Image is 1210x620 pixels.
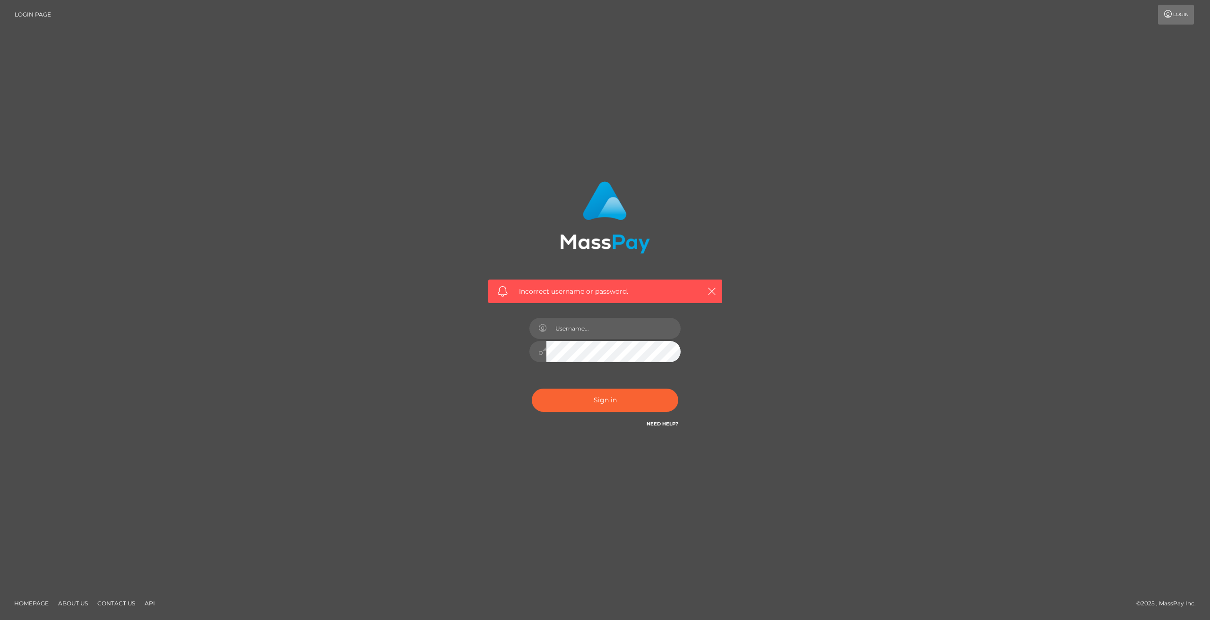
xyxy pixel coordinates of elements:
[519,287,691,297] span: Incorrect username or password.
[141,596,159,611] a: API
[15,5,51,25] a: Login Page
[10,596,52,611] a: Homepage
[532,389,678,412] button: Sign in
[647,421,678,427] a: Need Help?
[54,596,92,611] a: About Us
[1136,598,1203,609] div: © 2025 , MassPay Inc.
[1158,5,1194,25] a: Login
[546,318,681,339] input: Username...
[94,596,139,611] a: Contact Us
[560,181,650,254] img: MassPay Login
